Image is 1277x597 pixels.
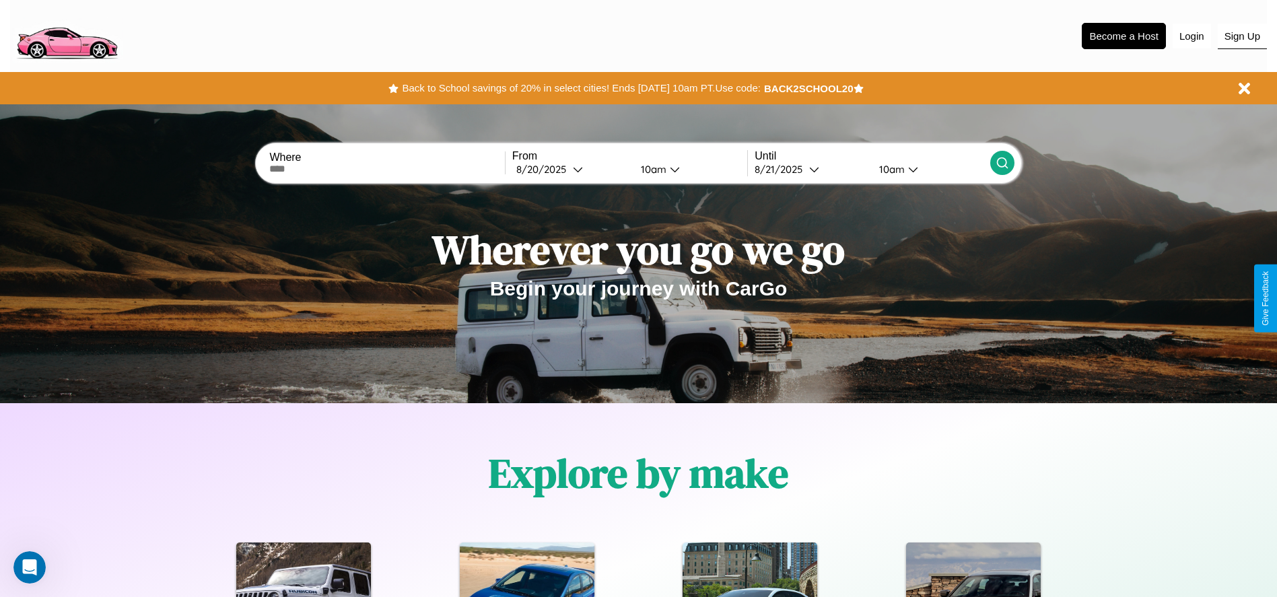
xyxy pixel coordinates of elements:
div: 10am [872,163,908,176]
button: 8/20/2025 [512,162,630,176]
img: logo [10,7,123,63]
button: 10am [630,162,748,176]
div: 8 / 20 / 2025 [516,163,573,176]
button: Login [1173,24,1211,48]
button: Become a Host [1082,23,1166,49]
div: 8 / 21 / 2025 [755,163,809,176]
h1: Explore by make [489,446,788,501]
div: 10am [634,163,670,176]
div: Give Feedback [1261,271,1270,326]
button: 10am [868,162,990,176]
button: Back to School savings of 20% in select cities! Ends [DATE] 10am PT.Use code: [399,79,763,98]
label: Until [755,150,990,162]
b: BACK2SCHOOL20 [764,83,854,94]
label: Where [269,151,504,164]
label: From [512,150,747,162]
button: Sign Up [1218,24,1267,49]
iframe: Intercom live chat [13,551,46,584]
